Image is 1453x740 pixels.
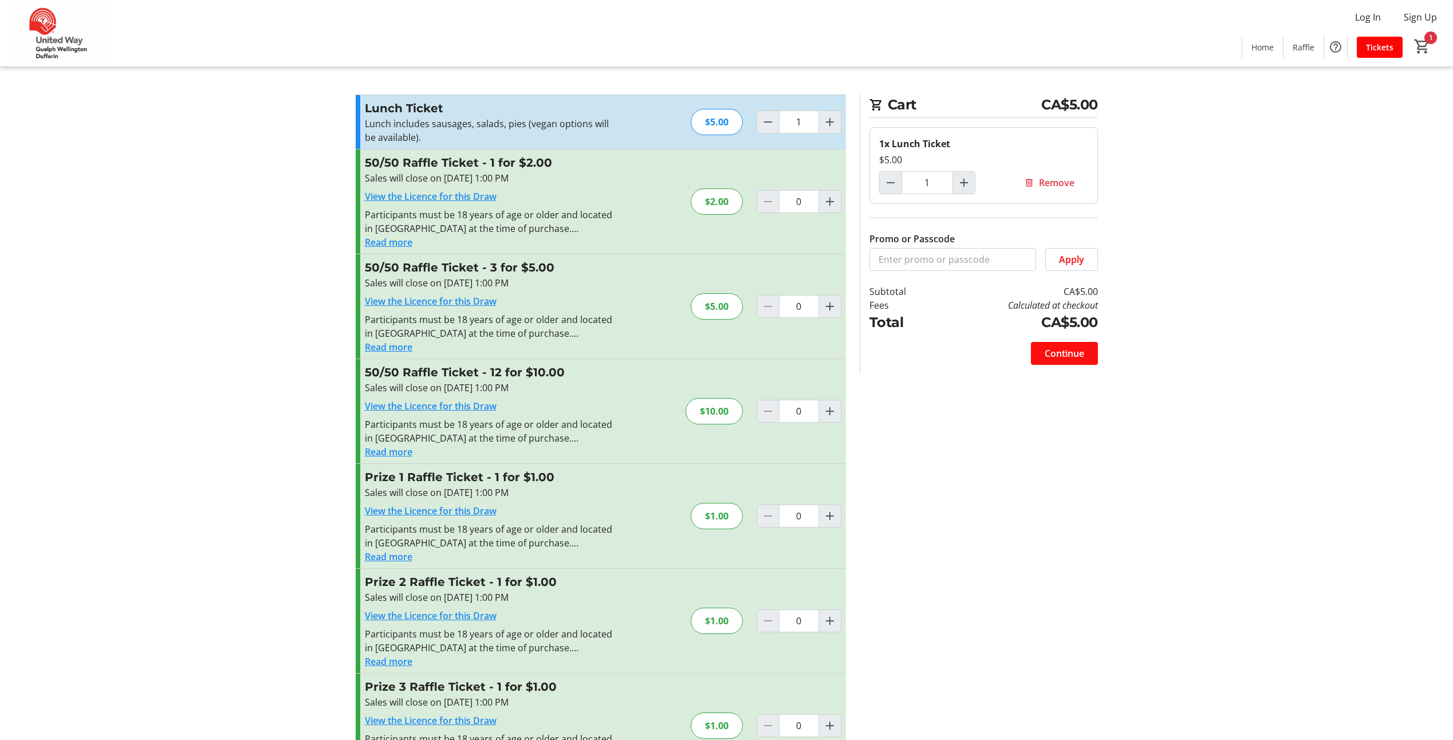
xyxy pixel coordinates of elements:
div: $5.00 [691,109,743,135]
div: Participants must be 18 years of age or older and located in [GEOGRAPHIC_DATA] at the time of pur... [365,627,615,655]
h3: 50/50 Raffle Ticket - 1 for $2.00 [365,154,615,171]
div: $1.00 [691,608,743,634]
td: Calculated at checkout [935,298,1097,312]
td: Fees [869,298,936,312]
div: Participants must be 18 years of age or older and located in [GEOGRAPHIC_DATA] at the time of pur... [365,522,615,550]
a: View the Licence for this Draw [365,400,497,412]
a: View the Licence for this Draw [365,609,497,622]
button: Increment by one [819,400,841,422]
div: Participants must be 18 years of age or older and located in [GEOGRAPHIC_DATA] at the time of pur... [365,418,615,445]
div: $1.00 [691,713,743,739]
td: CA$5.00 [935,312,1097,333]
div: 1x Lunch Ticket [879,137,1088,151]
td: Total [869,312,936,333]
button: Read more [365,655,412,668]
div: $10.00 [686,398,743,424]
a: Raffle [1283,37,1324,58]
div: Sales will close on [DATE] 1:00 PM [365,591,615,604]
input: Prize 1 Raffle Ticket Quantity [779,505,819,528]
input: 50/50 Raffle Ticket Quantity [779,190,819,213]
h3: Prize 1 Raffle Ticket - 1 for $1.00 [365,469,615,486]
h3: Prize 3 Raffle Ticket - 1 for $1.00 [365,678,615,695]
button: Read more [365,550,412,564]
button: Cart [1412,36,1432,57]
a: Home [1242,37,1283,58]
span: Sign Up [1404,10,1437,24]
input: Lunch Ticket Quantity [901,171,953,194]
h2: Cart [869,95,1098,118]
span: Log In [1355,10,1381,24]
a: View the Licence for this Draw [365,505,497,517]
h3: 50/50 Raffle Ticket - 12 for $10.00 [365,364,615,381]
button: Help [1324,36,1347,58]
button: Increment by one [819,610,841,632]
a: View the Licence for this Draw [365,714,497,727]
div: $1.00 [691,503,743,529]
div: Sales will close on [DATE] 1:00 PM [365,695,615,709]
td: CA$5.00 [935,285,1097,298]
h3: 50/50 Raffle Ticket - 3 for $5.00 [365,259,615,276]
p: Lunch includes sausages, salads, pies (vegan options will be available). [365,117,615,144]
td: Subtotal [869,285,936,298]
span: Remove [1039,176,1074,190]
div: Participants must be 18 years of age or older and located in [GEOGRAPHIC_DATA] at the time of pur... [365,313,615,340]
button: Read more [365,235,412,249]
label: Promo or Passcode [869,232,955,246]
span: CA$5.00 [1041,95,1098,115]
div: Participants must be 18 years of age or older and located in [GEOGRAPHIC_DATA] at the time of pur... [365,208,615,235]
button: Decrement by one [880,172,901,194]
button: Increment by one [819,715,841,737]
div: $5.00 [879,153,1088,167]
a: View the Licence for this Draw [365,190,497,203]
div: $5.00 [691,293,743,320]
button: Continue [1031,342,1098,365]
span: Raffle [1293,41,1314,53]
button: Apply [1045,248,1098,271]
span: Home [1251,41,1274,53]
button: Increment by one [819,111,841,133]
a: View the Licence for this Draw [365,295,497,308]
span: Continue [1045,347,1084,360]
div: Sales will close on [DATE] 1:00 PM [365,486,615,499]
input: Prize 2 Raffle Ticket Quantity [779,609,819,632]
span: Apply [1059,253,1084,266]
button: Sign Up [1395,8,1446,26]
div: Sales will close on [DATE] 1:00 PM [365,171,615,185]
button: Remove [1010,171,1088,194]
button: Log In [1346,8,1390,26]
input: Lunch Ticket Quantity [779,111,819,133]
h3: Lunch Ticket [365,100,615,117]
button: Increment by one [953,172,975,194]
button: Decrement by one [757,111,779,133]
button: Read more [365,340,412,354]
button: Increment by one [819,296,841,317]
input: 50/50 Raffle Ticket Quantity [779,295,819,318]
div: Sales will close on [DATE] 1:00 PM [365,381,615,395]
input: 50/50 Raffle Ticket Quantity [779,400,819,423]
a: Tickets [1357,37,1403,58]
div: $2.00 [691,188,743,215]
input: Prize 3 Raffle Ticket Quantity [779,714,819,737]
button: Increment by one [819,191,841,212]
button: Read more [365,445,412,459]
button: Increment by one [819,505,841,527]
input: Enter promo or passcode [869,248,1036,271]
img: United Way Guelph Wellington Dufferin's Logo [7,5,109,62]
div: Sales will close on [DATE] 1:00 PM [365,276,615,290]
span: Tickets [1366,41,1393,53]
h3: Prize 2 Raffle Ticket - 1 for $1.00 [365,573,615,591]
